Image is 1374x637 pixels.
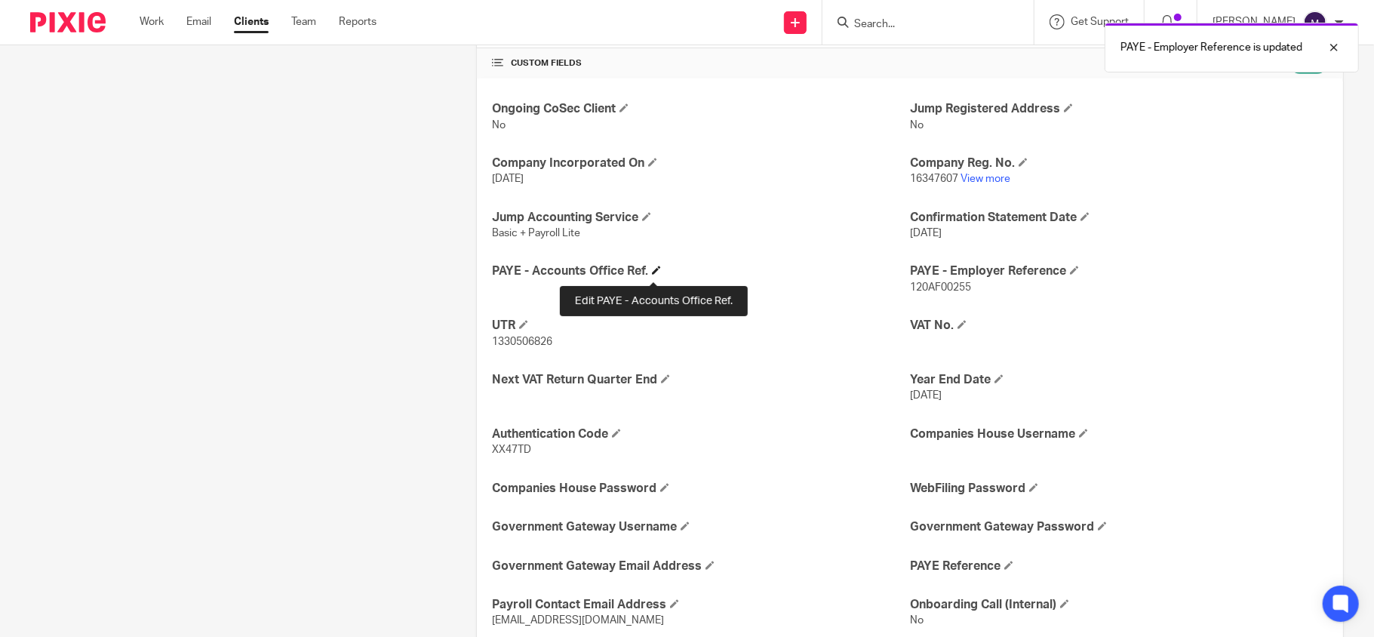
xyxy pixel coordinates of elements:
[961,174,1010,184] a: View more
[492,372,910,388] h4: Next VAT Return Quarter End
[30,12,106,32] img: Pixie
[910,155,1328,171] h4: Company Reg. No.
[492,559,910,574] h4: Government Gateway Email Address
[492,101,910,117] h4: Ongoing CoSec Client
[910,390,942,401] span: [DATE]
[492,597,910,613] h4: Payroll Contact Email Address
[492,228,580,238] span: Basic + Payroll Lite
[910,101,1328,117] h4: Jump Registered Address
[492,155,910,171] h4: Company Incorporated On
[186,14,211,29] a: Email
[910,228,942,238] span: [DATE]
[492,120,506,131] span: No
[492,615,664,626] span: [EMAIL_ADDRESS][DOMAIN_NAME]
[291,14,316,29] a: Team
[910,615,924,626] span: No
[492,481,910,497] h4: Companies House Password
[234,14,269,29] a: Clients
[1303,11,1327,35] img: svg%3E
[910,263,1328,279] h4: PAYE - Employer Reference
[910,426,1328,442] h4: Companies House Username
[492,318,910,334] h4: UTR
[910,282,971,293] span: 120AF00255
[492,174,524,184] span: [DATE]
[910,318,1328,334] h4: VAT No.
[910,372,1328,388] h4: Year End Date
[910,481,1328,497] h4: WebFiling Password
[910,210,1328,226] h4: Confirmation Statement Date
[492,263,910,279] h4: PAYE - Accounts Office Ref.
[910,174,958,184] span: 16347607
[140,14,164,29] a: Work
[910,559,1328,574] h4: PAYE Reference
[492,426,910,442] h4: Authentication Code
[492,337,552,347] span: 1330506826
[492,210,910,226] h4: Jump Accounting Service
[492,57,910,69] h4: CUSTOM FIELDS
[910,519,1328,535] h4: Government Gateway Password
[339,14,377,29] a: Reports
[1120,40,1302,55] p: PAYE - Employer Reference is updated
[910,597,1328,613] h4: Onboarding Call (Internal)
[492,445,531,455] span: XX47TD
[492,519,910,535] h4: Government Gateway Username
[910,120,924,131] span: No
